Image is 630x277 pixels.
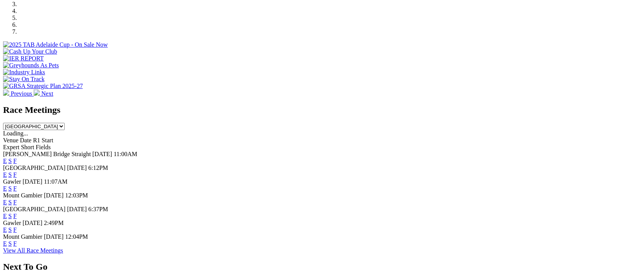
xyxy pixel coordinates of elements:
[92,151,112,157] span: [DATE]
[3,233,42,240] span: Mount Gambier
[3,55,44,62] img: IER REPORT
[3,226,7,233] a: E
[3,90,34,97] a: Previous
[41,90,53,97] span: Next
[8,171,12,178] a: S
[8,185,12,192] a: S
[67,165,87,171] span: [DATE]
[8,158,12,164] a: S
[13,240,17,247] a: F
[8,213,12,219] a: S
[3,69,45,76] img: Industry Links
[13,213,17,219] a: F
[13,185,17,192] a: F
[3,199,7,205] a: E
[65,233,88,240] span: 12:04PM
[3,76,44,83] img: Stay On Track
[8,226,12,233] a: S
[3,90,9,96] img: chevron-left-pager-white.svg
[3,171,7,178] a: E
[88,206,108,212] span: 6:37PM
[13,199,17,205] a: F
[67,206,87,212] span: [DATE]
[3,137,18,143] span: Venue
[3,240,7,247] a: E
[88,165,108,171] span: 6:12PM
[20,137,31,143] span: Date
[3,220,21,226] span: Gawler
[33,137,53,143] span: R1 Start
[3,206,65,212] span: [GEOGRAPHIC_DATA]
[3,247,63,254] a: View All Race Meetings
[3,192,42,199] span: Mount Gambier
[3,178,21,185] span: Gawler
[3,83,83,90] img: GRSA Strategic Plan 2025-27
[13,226,17,233] a: F
[11,90,32,97] span: Previous
[8,240,12,247] a: S
[3,105,627,115] h2: Race Meetings
[3,213,7,219] a: E
[3,48,57,55] img: Cash Up Your Club
[34,90,53,97] a: Next
[13,171,17,178] a: F
[44,178,68,185] span: 11:07AM
[3,165,65,171] span: [GEOGRAPHIC_DATA]
[8,199,12,205] a: S
[44,192,64,199] span: [DATE]
[3,62,59,69] img: Greyhounds As Pets
[3,144,20,150] span: Expert
[3,151,91,157] span: [PERSON_NAME] Bridge Straight
[23,220,42,226] span: [DATE]
[3,41,108,48] img: 2025 TAB Adelaide Cup - On Sale Now
[23,178,42,185] span: [DATE]
[44,220,64,226] span: 2:49PM
[3,185,7,192] a: E
[3,158,7,164] a: E
[3,262,627,272] h2: Next To Go
[65,192,88,199] span: 12:03PM
[114,151,137,157] span: 11:00AM
[34,90,40,96] img: chevron-right-pager-white.svg
[21,144,34,150] span: Short
[3,130,28,137] span: Loading...
[44,233,64,240] span: [DATE]
[36,144,51,150] span: Fields
[13,158,17,164] a: F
